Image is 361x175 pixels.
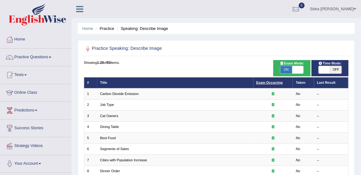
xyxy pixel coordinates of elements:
[84,144,97,154] td: 6
[317,92,345,97] div: –
[0,84,71,100] a: Online Class
[256,158,290,163] div: Exam occurring question
[317,147,345,152] div: –
[107,61,110,64] b: 93
[100,169,120,173] a: Dinner Order
[330,66,342,73] span: OFF
[296,169,300,173] em: No
[256,92,290,97] div: Exam occurring question
[0,120,71,135] a: Success Stories
[296,92,300,96] em: No
[100,114,118,118] a: Cat Owners
[84,121,97,132] td: 4
[256,136,290,141] div: Exam occurring question
[278,61,306,66] span: Exam Mode:
[100,125,119,129] a: Dining Table
[296,125,300,129] em: No
[256,114,290,119] div: Exam occurring question
[84,155,97,166] td: 7
[299,2,305,8] span: 0
[0,155,71,171] a: Your Account
[317,102,345,107] div: –
[0,49,71,64] a: Practice Questions
[0,102,71,117] a: Predictions
[317,125,345,130] div: –
[115,26,168,31] li: Speaking: Describe Image
[84,77,97,88] th: #
[296,103,300,106] em: No
[317,114,345,119] div: –
[314,77,349,88] th: Last Result
[100,136,116,140] a: Best Food
[0,137,71,153] a: Strategy Videos
[296,114,300,118] em: No
[293,77,314,88] th: Taken
[100,103,114,106] a: Job Type
[256,125,290,130] div: Exam occurring question
[97,61,104,64] b: 1-20
[100,92,139,96] a: Carbon Dioxide Emission
[97,77,253,88] th: Title
[100,147,129,151] a: Segments of Sales
[84,45,248,53] h2: Practice Speaking: Describe Image
[82,26,93,31] a: Home
[296,158,300,162] em: No
[256,81,283,84] a: Exam Occurring
[273,60,310,76] div: Show exams occurring in exams
[0,31,71,46] a: Home
[0,66,71,82] a: Tests
[100,158,147,162] a: Cities with Population Increase
[84,60,349,65] div: Showing of items.
[94,26,114,31] li: Practice
[256,102,290,107] div: Exam occurring question
[317,158,345,163] div: –
[317,61,344,66] span: Time Mode:
[296,147,300,151] em: No
[280,66,292,73] span: ON
[317,136,345,141] div: –
[84,111,97,121] td: 3
[256,169,290,174] div: Exam occurring question
[317,169,345,174] div: –
[84,99,97,110] td: 2
[296,136,300,140] em: No
[84,88,97,99] td: 1
[256,147,290,152] div: Exam occurring question
[84,133,97,144] td: 5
